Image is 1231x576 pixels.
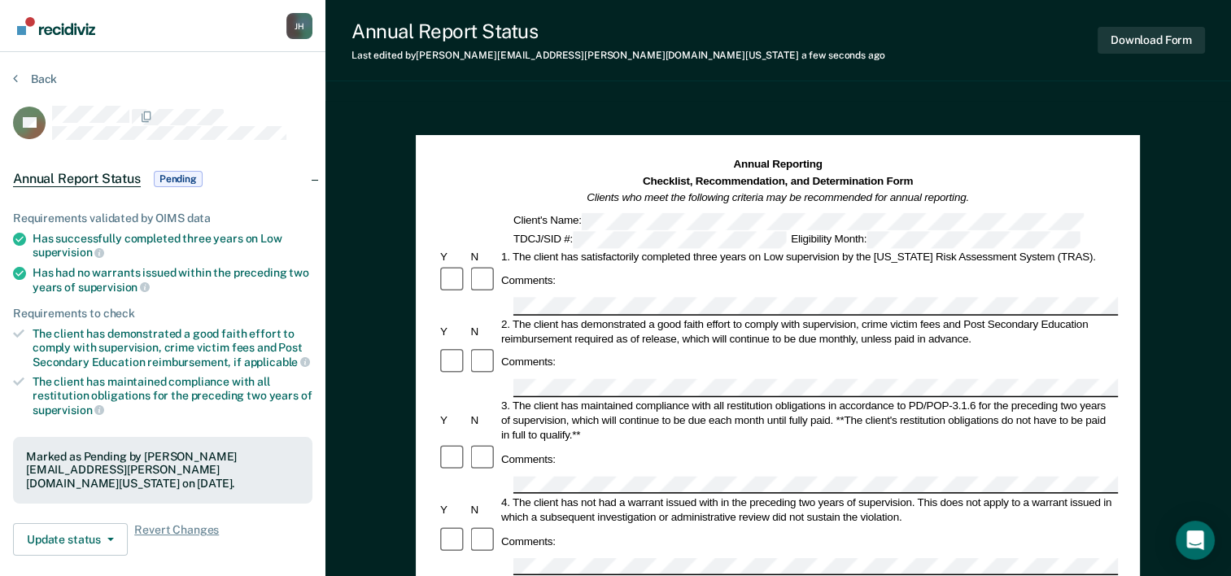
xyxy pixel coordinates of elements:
div: Comments: [499,452,558,466]
div: 4. The client has not had a warrant issued with in the preceding two years of supervision. This d... [499,495,1118,524]
div: Y [438,249,468,264]
div: N [469,249,499,264]
div: Open Intercom Messenger [1176,521,1215,560]
div: Marked as Pending by [PERSON_NAME][EMAIL_ADDRESS][PERSON_NAME][DOMAIN_NAME][US_STATE] on [DATE]. [26,450,299,491]
div: Comments: [499,356,558,370]
button: Download Form [1098,27,1205,54]
div: Eligibility Month: [788,231,1082,248]
div: N [469,502,499,517]
div: N [469,413,499,428]
span: Annual Report Status [13,171,141,187]
div: The client has maintained compliance with all restitution obligations for the preceding two years of [33,375,312,417]
em: Clients who meet the following criteria may be recommended for annual reporting. [587,191,970,203]
div: Requirements validated by OIMS data [13,212,312,225]
img: Recidiviz [17,17,95,35]
div: TDCJ/SID #: [511,231,788,248]
div: J H [286,13,312,39]
span: applicable [244,356,310,369]
div: Y [438,413,468,428]
span: supervision [33,404,104,417]
strong: Annual Reporting [734,159,823,171]
div: Annual Report Status [351,20,885,43]
button: Profile dropdown button [286,13,312,39]
div: 1. The client has satisfactorily completed three years on Low supervision by the [US_STATE] Risk ... [499,249,1118,264]
span: Revert Changes [134,523,219,556]
div: Requirements to check [13,307,312,321]
div: 3. The client has maintained compliance with all restitution obligations in accordance to PD/POP-... [499,399,1118,443]
span: supervision [33,246,104,259]
div: Comments: [499,273,558,288]
button: Update status [13,523,128,556]
span: Pending [154,171,203,187]
div: Y [438,502,468,517]
div: Has had no warrants issued within the preceding two years of [33,266,312,294]
div: Comments: [499,534,558,548]
div: N [469,324,499,338]
span: supervision [78,281,150,294]
div: Client's Name: [511,212,1086,229]
strong: Checklist, Recommendation, and Determination Form [643,175,913,187]
div: Last edited by [PERSON_NAME][EMAIL_ADDRESS][PERSON_NAME][DOMAIN_NAME][US_STATE] [351,50,885,61]
button: Back [13,72,57,86]
div: The client has demonstrated a good faith effort to comply with supervision, crime victim fees and... [33,327,312,369]
div: Y [438,324,468,338]
div: Has successfully completed three years on Low [33,232,312,260]
span: a few seconds ago [801,50,885,61]
div: 2. The client has demonstrated a good faith effort to comply with supervision, crime victim fees ... [499,316,1118,346]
